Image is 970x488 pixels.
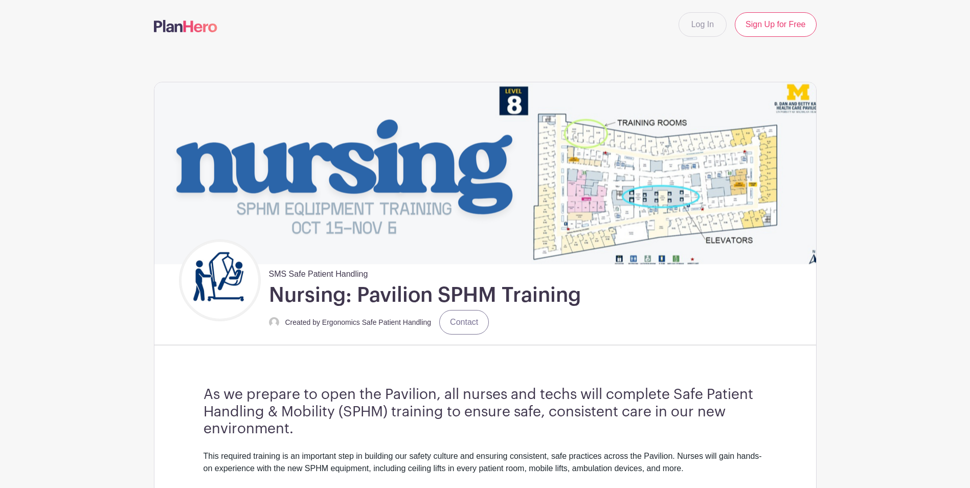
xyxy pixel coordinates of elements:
[269,282,581,308] h1: Nursing: Pavilion SPHM Training
[269,264,368,280] span: SMS Safe Patient Handling
[285,318,432,326] small: Created by Ergonomics Safe Patient Handling
[735,12,816,37] a: Sign Up for Free
[439,310,489,335] a: Contact
[154,82,816,264] img: event_banner_9715.png
[154,20,217,32] img: logo-507f7623f17ff9eddc593b1ce0a138ce2505c220e1c5a4e2b4648c50719b7d32.svg
[204,450,767,487] div: This required training is an important step in building our safety culture and ensuring consisten...
[679,12,727,37] a: Log In
[182,242,258,319] img: Untitled%20design.png
[269,317,279,327] img: default-ce2991bfa6775e67f084385cd625a349d9dcbb7a52a09fb2fda1e96e2d18dcdb.png
[204,386,767,438] h3: As we prepare to open the Pavilion, all nurses and techs will complete Safe Patient Handling & Mo...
